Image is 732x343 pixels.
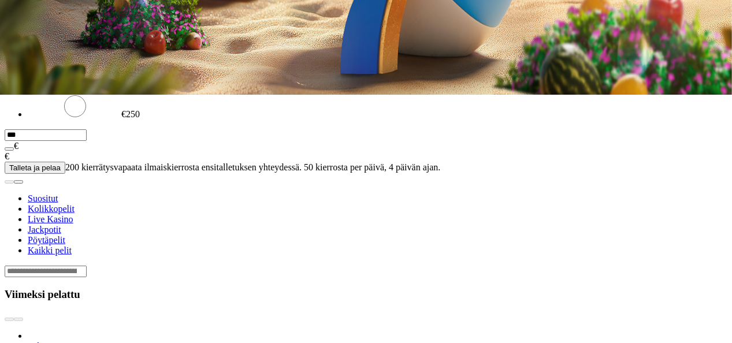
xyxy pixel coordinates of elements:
[5,180,14,184] button: prev slide
[14,180,23,184] button: next slide
[9,163,61,172] span: Talleta ja pelaa
[5,147,14,151] button: eye icon
[5,318,14,321] button: prev slide
[28,245,72,255] span: Kaikki pelit
[28,235,65,245] a: Pöytäpelit
[14,318,23,321] button: next slide
[65,162,441,172] span: 200 kierrätysvapaata ilmaiskierrosta ensitalletuksen yhteydessä. 50 kierrosta per päivä, 4 päivän...
[5,174,727,256] nav: Lobby
[28,204,75,214] a: Kolikkopelit
[5,151,9,161] span: €
[5,162,65,174] button: Talleta ja pelaa
[28,225,61,234] a: Jackpotit
[121,109,140,119] label: €250
[5,174,727,277] header: Lobby
[5,266,87,277] input: Search
[5,288,727,301] h3: Viimeksi pelattu
[28,214,73,224] a: Live Kasino
[28,193,58,203] a: Suositut
[14,141,18,151] span: €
